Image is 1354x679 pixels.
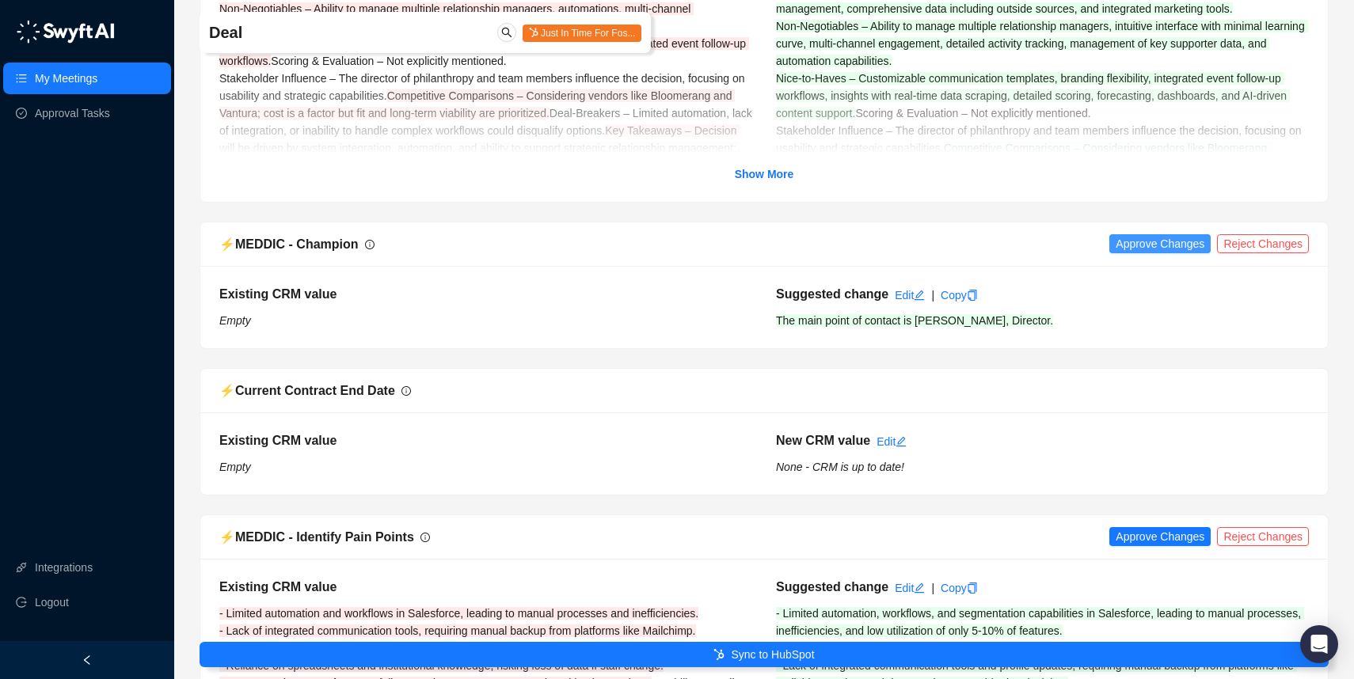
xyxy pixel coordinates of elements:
span: Sync to HubSpot [731,646,814,663]
a: Edit [877,435,907,448]
span: edit [914,582,925,594]
a: My Meetings [35,63,97,94]
button: Approve Changes [1109,527,1211,546]
span: Approve Changes [1116,528,1204,545]
a: Just In Time For Fos... [523,26,642,39]
h5: Existing CRM value [219,578,752,597]
h5: Suggested change [776,578,888,597]
span: - Reliance on spreadsheets and institutional knowledge, risking loss of data if staff change. [219,659,664,672]
div: Open Intercom Messenger [1300,625,1338,663]
div: | [931,579,934,597]
a: Copy [941,289,978,302]
span: search [501,27,512,38]
a: Approval Tasks [35,97,110,129]
h5: Existing CRM value [219,285,752,304]
i: Empty [219,461,251,473]
a: Integrations [35,552,93,583]
button: Sync to HubSpot [200,642,1329,667]
span: ⚡️ Current Contract End Date [219,384,395,397]
span: Non-Negotiables – Ability to manage multiple relationship managers, automations, multi-channel en... [219,2,694,32]
span: - Lack of integrated communication tools, requiring manual backup from platforms like Mailchimp. [219,624,696,637]
span: edit [896,436,907,447]
span: Logout [35,586,69,618]
span: Scoring & Evaluation – Not explicitly mentioned. Stakeholder Influence – The director of philanth... [219,55,747,102]
h5: New CRM value [776,431,870,450]
span: Reject Changes [1223,528,1303,545]
i: Empty [219,314,251,327]
button: Reject Changes [1217,527,1309,546]
span: Nice-to-Haves – Customizable communication templates, branding flexibility, integrated event foll... [776,72,1290,119]
button: Reject Changes [1217,234,1309,253]
span: copy [967,582,978,594]
span: Reject Changes [1223,235,1303,252]
span: Just In Time For Fos... [523,25,642,42]
span: ⚡️ MEDDIC - Champion [219,237,359,251]
span: info-circle [365,240,375,249]
h4: Deal [209,21,457,44]
i: None - CRM is up to date! [776,461,904,473]
a: Edit [895,289,925,302]
h5: Existing CRM value [219,431,752,450]
span: edit [914,290,925,301]
a: Edit [895,582,925,594]
span: info-circle [420,533,430,542]
span: - Limited automation and workflows in Salesforce, leading to manual processes and inefficiencies. [219,607,698,620]
span: left [82,654,93,666]
span: ⚡️ MEDDIC - Identify Pain Points [219,530,414,544]
span: Nice-to-Haves – Customizable communication templates, branding flexibility, and integrated event ... [219,37,749,67]
span: logout [16,597,27,608]
div: | [931,286,934,304]
span: info-circle [401,386,411,396]
img: logo-05li4sbe.png [16,20,115,44]
span: copy [967,290,978,301]
button: Approve Changes [1109,234,1211,253]
span: - Limited automation, workflows, and segmentation capabilities in Salesforce, leading to manual p... [776,607,1304,637]
h5: Suggested change [776,285,888,304]
span: The main point of contact is [PERSON_NAME], Director. [776,314,1053,327]
strong: Show More [735,168,794,180]
span: Approve Changes [1116,235,1204,252]
span: Non-Negotiables – Ability to manage multiple relationship managers, intuitive interface with mini... [776,20,1308,67]
a: Copy [941,582,978,594]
